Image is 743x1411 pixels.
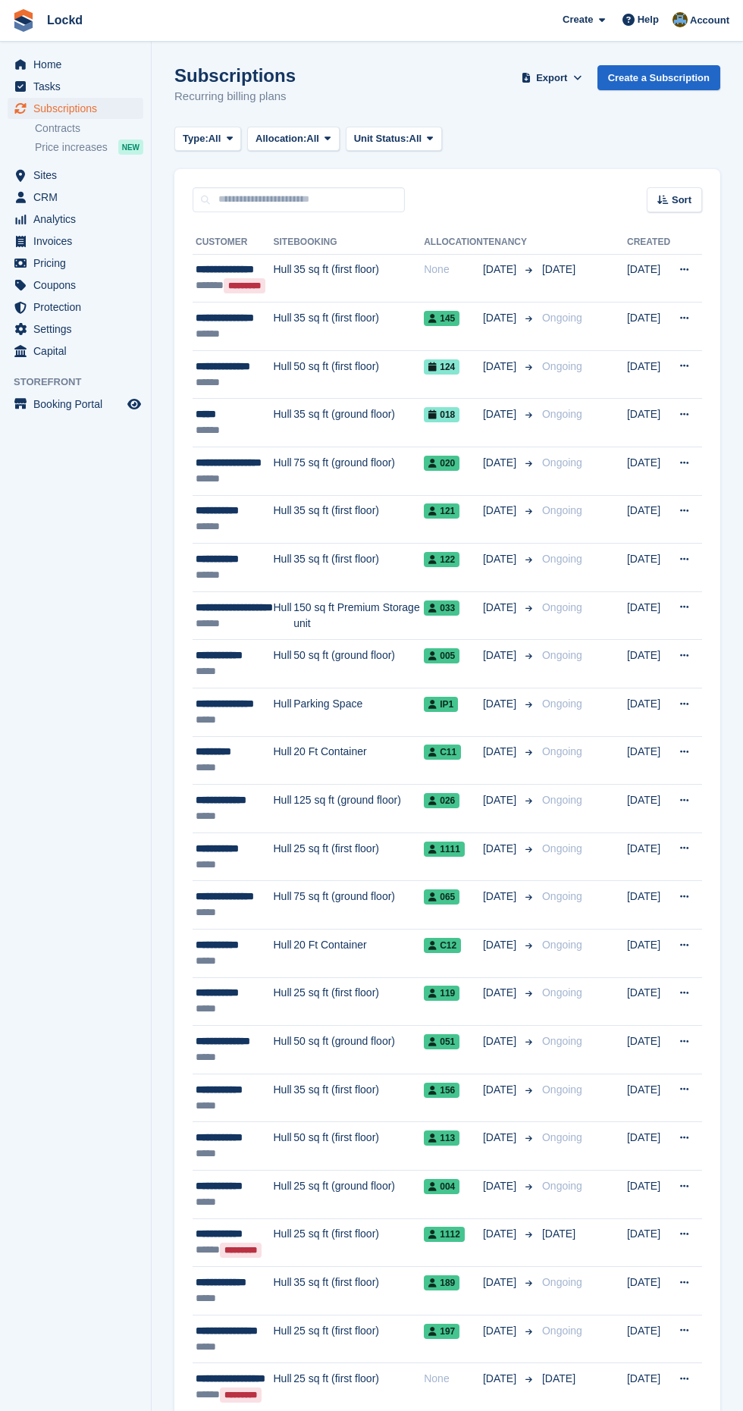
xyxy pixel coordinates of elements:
[424,1227,465,1242] span: 1112
[483,310,519,326] span: [DATE]
[293,230,424,255] th: Booking
[483,696,519,712] span: [DATE]
[274,736,294,785] td: Hull
[424,1179,459,1194] span: 004
[627,1218,670,1267] td: [DATE]
[274,1026,294,1074] td: Hull
[483,744,519,760] span: [DATE]
[424,311,459,326] span: 145
[33,76,124,97] span: Tasks
[293,1026,424,1074] td: 50 sq ft (ground floor)
[542,939,582,951] span: Ongoing
[627,447,670,496] td: [DATE]
[33,209,124,230] span: Analytics
[274,832,294,881] td: Hull
[424,1324,459,1339] span: 197
[627,930,670,978] td: [DATE]
[12,9,35,32] img: stora-icon-8386f47178a22dfd0bd8f6a31ec36ba5ce8667c1dd55bd0f319d3a0aa187defe.svg
[274,881,294,930] td: Hull
[293,447,424,496] td: 75 sq ft (ground floor)
[542,1180,582,1192] span: Ongoing
[274,640,294,688] td: Hull
[33,165,124,186] span: Sites
[8,165,143,186] a: menu
[542,1325,582,1337] span: Ongoing
[542,698,582,710] span: Ongoing
[293,930,424,978] td: 20 Ft Container
[424,503,459,519] span: 121
[33,98,124,119] span: Subscriptions
[627,640,670,688] td: [DATE]
[293,1315,424,1363] td: 25 sq ft (first floor)
[293,1122,424,1171] td: 50 sq ft (first floor)
[542,504,582,516] span: Ongoing
[542,1083,582,1096] span: Ongoing
[483,406,519,422] span: [DATE]
[33,230,124,252] span: Invoices
[483,503,519,519] span: [DATE]
[424,1371,483,1387] div: None
[8,318,143,340] a: menu
[542,263,575,275] span: [DATE]
[8,394,143,415] a: menu
[483,551,519,567] span: [DATE]
[424,407,459,422] span: 018
[33,394,124,415] span: Booking Portal
[424,262,483,277] div: None
[293,881,424,930] td: 75 sq ft (ground floor)
[274,544,294,592] td: Hull
[542,890,582,902] span: Ongoing
[542,794,582,806] span: Ongoing
[627,1074,670,1122] td: [DATE]
[424,793,459,808] span: 026
[483,985,519,1001] span: [DATE]
[483,262,519,277] span: [DATE]
[8,252,143,274] a: menu
[542,1228,575,1240] span: [DATE]
[424,1034,459,1049] span: 051
[8,230,143,252] a: menu
[8,187,143,208] a: menu
[542,312,582,324] span: Ongoing
[597,65,720,90] a: Create a Subscription
[125,395,143,413] a: Preview store
[627,495,670,544] td: [DATE]
[627,881,670,930] td: [DATE]
[274,303,294,351] td: Hull
[483,1226,519,1242] span: [DATE]
[627,544,670,592] td: [DATE]
[8,54,143,75] a: menu
[306,131,319,146] span: All
[35,140,108,155] span: Price increases
[274,495,294,544] td: Hull
[247,127,340,152] button: Allocation: All
[274,1122,294,1171] td: Hull
[293,1267,424,1315] td: 35 sq ft (first floor)
[424,1275,459,1290] span: 189
[293,591,424,640] td: 150 sq ft Premium Storage unit
[424,938,461,953] span: C12
[542,456,582,469] span: Ongoing
[424,1130,459,1146] span: 113
[627,230,670,255] th: Created
[274,399,294,447] td: Hull
[293,495,424,544] td: 35 sq ft (first floor)
[424,889,459,905] span: 065
[627,1315,670,1363] td: [DATE]
[483,1033,519,1049] span: [DATE]
[293,350,424,399] td: 50 sq ft (first floor)
[542,986,582,999] span: Ongoing
[293,736,424,785] td: 20 Ft Container
[542,1131,582,1143] span: Ongoing
[14,375,151,390] span: Storefront
[483,1178,519,1194] span: [DATE]
[274,785,294,833] td: Hull
[638,12,659,27] span: Help
[483,889,519,905] span: [DATE]
[483,1323,519,1339] span: [DATE]
[293,1218,424,1267] td: 25 sq ft (first floor)
[424,745,461,760] span: C11
[293,1170,424,1218] td: 25 sq ft (ground floor)
[293,640,424,688] td: 50 sq ft (ground floor)
[483,359,519,375] span: [DATE]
